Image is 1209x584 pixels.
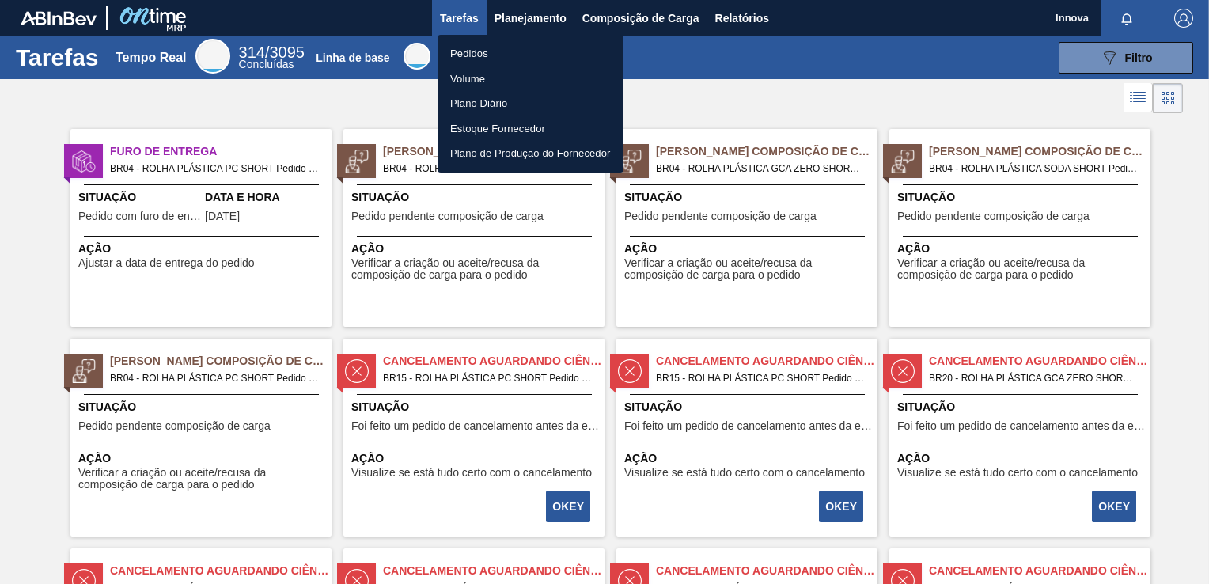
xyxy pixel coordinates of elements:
[438,116,623,142] a: Estoque Fornecedor
[438,141,623,166] a: Plano de Produção do Fornecedor
[438,41,623,66] a: Pedidos
[438,91,623,116] a: Plano Diário
[438,66,623,92] a: Volume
